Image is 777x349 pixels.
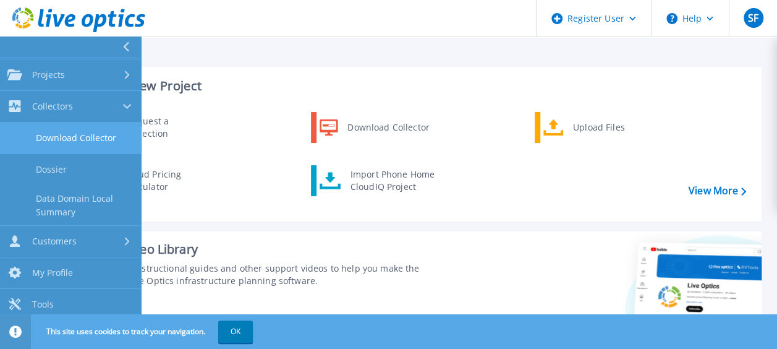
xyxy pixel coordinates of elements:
[748,13,758,23] span: SF
[311,112,438,143] a: Download Collector
[72,241,437,257] div: Support Video Library
[32,101,73,112] span: Collectors
[567,115,658,140] div: Upload Files
[32,236,77,247] span: Customers
[341,115,435,140] div: Download Collector
[88,79,745,93] h3: Start a New Project
[87,165,214,196] a: Cloud Pricing Calculator
[32,69,65,80] span: Projects
[218,321,253,343] button: OK
[72,262,437,287] div: Find tutorials, instructional guides and other support videos to help you make the most of your L...
[87,112,214,143] a: Request a Collection
[34,321,253,343] span: This site uses cookies to track your navigation.
[689,185,746,197] a: View More
[119,168,211,193] div: Cloud Pricing Calculator
[535,112,661,143] a: Upload Files
[32,299,54,310] span: Tools
[344,168,441,193] div: Import Phone Home CloudIQ Project
[121,115,211,140] div: Request a Collection
[32,267,73,278] span: My Profile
